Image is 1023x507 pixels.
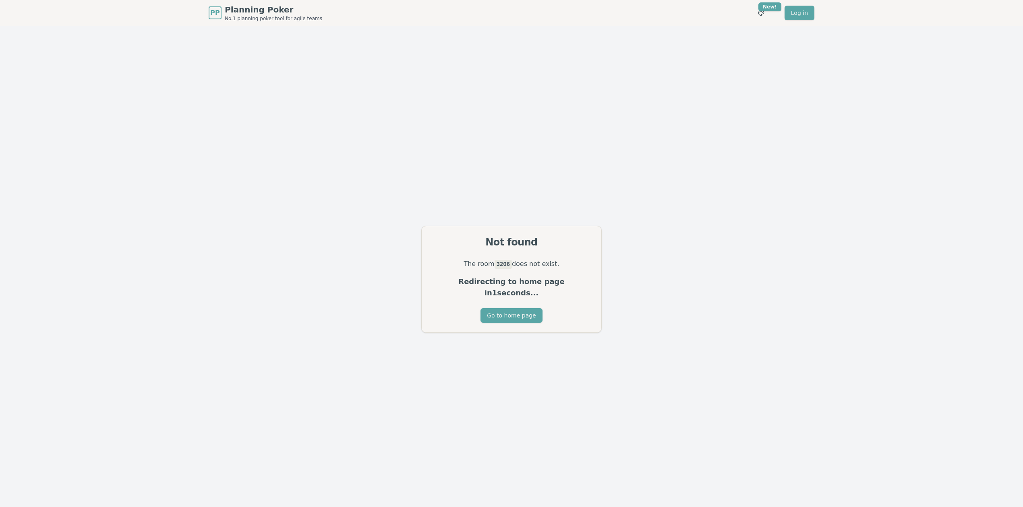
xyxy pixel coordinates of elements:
[480,308,542,323] button: Go to home page
[431,236,592,249] div: Not found
[225,15,322,22] span: No.1 planning poker tool for agile teams
[495,260,512,269] code: 3206
[754,6,768,20] button: New!
[225,4,322,15] span: Planning Poker
[785,6,814,20] a: Log in
[431,276,592,299] p: Redirecting to home page in 1 seconds...
[758,2,781,11] div: New!
[431,258,592,270] p: The room does not exist.
[210,8,220,18] span: PP
[209,4,322,22] a: PPPlanning PokerNo.1 planning poker tool for agile teams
